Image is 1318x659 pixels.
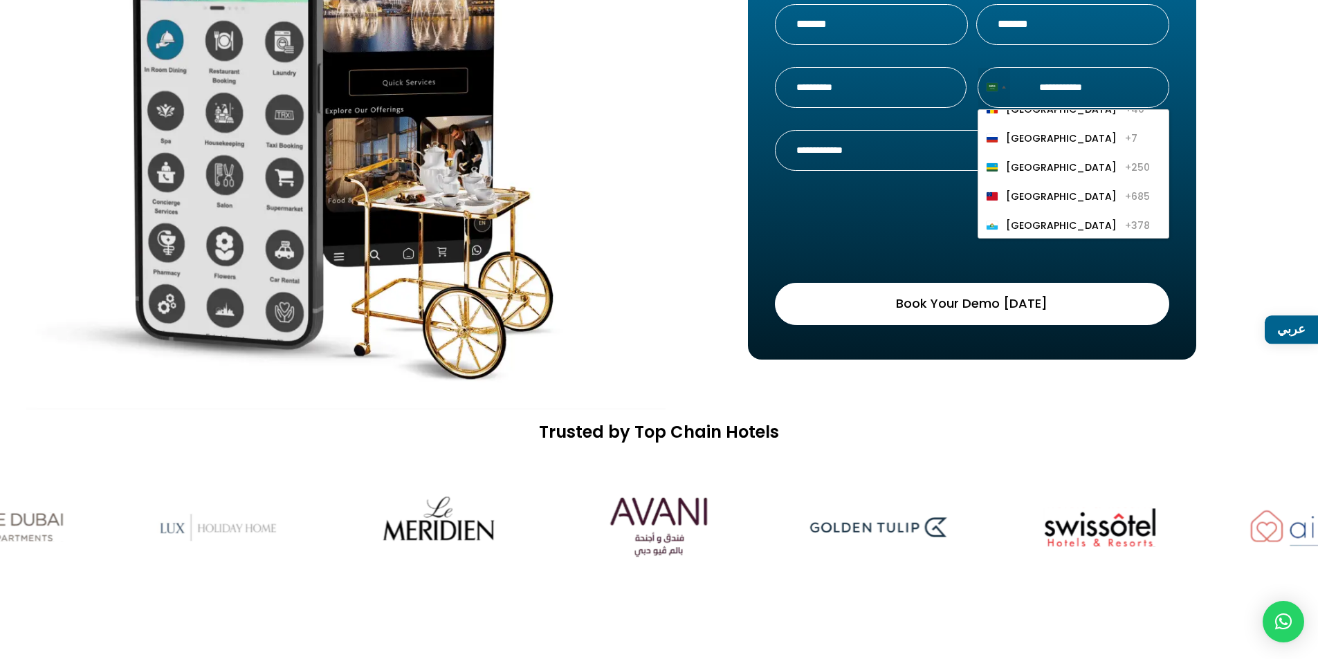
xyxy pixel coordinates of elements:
[775,212,985,266] iframe: reCAPTCHA
[1265,315,1318,344] a: عربي
[1125,187,1150,205] span: +685
[978,110,1169,238] ul: List of countries
[775,193,1169,207] label: CAPTCHA
[1006,158,1117,176] span: [GEOGRAPHIC_DATA]
[1125,158,1150,176] span: +250
[1006,129,1117,147] span: [GEOGRAPHIC_DATA]
[1125,216,1150,234] span: +378
[775,283,1169,325] button: Book Your Demo [DATE]
[1006,187,1117,205] span: [GEOGRAPHIC_DATA]
[1006,216,1117,234] span: [GEOGRAPHIC_DATA]
[1125,129,1137,147] span: +7
[978,68,1010,107] button: Selected country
